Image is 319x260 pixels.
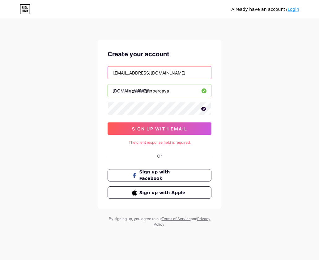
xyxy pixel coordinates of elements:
[232,6,299,13] div: Already have an account?
[108,122,211,135] button: sign up with email
[139,190,187,196] span: Sign up with Apple
[108,49,211,59] div: Create your account
[108,169,211,181] button: Sign up with Facebook
[162,216,191,221] a: Terms of Service
[108,84,211,97] input: username
[108,66,211,79] input: Email
[108,186,211,199] button: Sign up with Apple
[287,7,299,12] a: Login
[132,126,187,131] span: sign up with email
[139,169,187,182] span: Sign up with Facebook
[108,140,211,145] div: The client response field is required.
[107,216,212,227] div: By signing up, you agree to our and .
[157,153,162,159] div: Or
[113,87,149,94] div: [DOMAIN_NAME]/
